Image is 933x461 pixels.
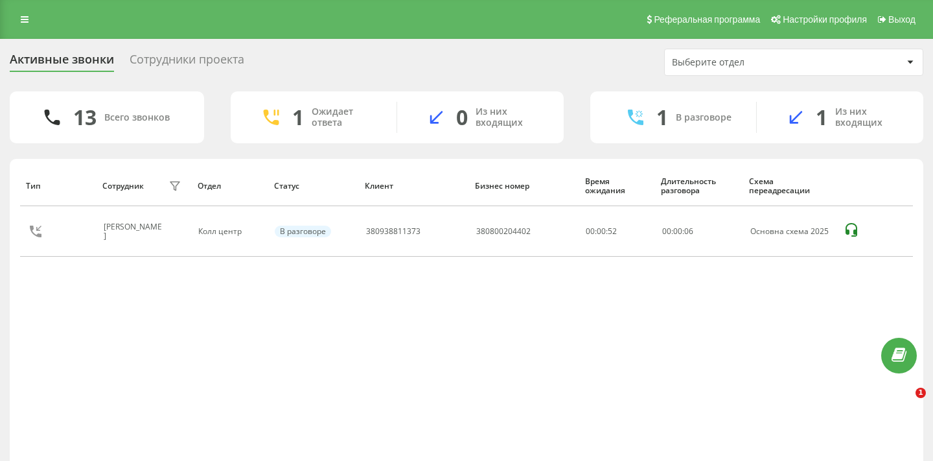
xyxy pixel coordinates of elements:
[198,182,262,191] div: Отдел
[130,53,244,73] div: Сотрудники проекта
[365,182,463,191] div: Клиент
[889,388,920,419] iframe: Intercom live chat
[312,106,377,128] div: Ожидает ответа
[662,227,693,236] div: : :
[26,182,90,191] div: Тип
[672,57,827,68] div: Выберите отдел
[916,388,926,398] span: 1
[816,105,827,130] div: 1
[366,227,420,236] div: 380938811373
[73,105,97,130] div: 13
[476,106,544,128] div: Из них входящих
[198,227,260,236] div: Колл центр
[585,177,649,196] div: Время ожидания
[783,14,867,25] span: Настройки профиля
[274,182,353,191] div: Статус
[475,182,573,191] div: Бизнес номер
[673,226,682,237] span: 00
[456,105,468,130] div: 0
[662,226,671,237] span: 00
[888,14,916,25] span: Выход
[102,182,144,191] div: Сотрудник
[104,112,170,123] div: Всего звонков
[292,105,304,130] div: 1
[10,53,114,73] div: Активные звонки
[684,226,693,237] span: 06
[676,112,731,123] div: В разговоре
[476,227,531,236] div: 380800204402
[586,227,648,236] div: 00:00:52
[750,227,830,236] div: Основна схема 2025
[104,222,166,241] div: [PERSON_NAME]
[654,14,760,25] span: Реферальная программа
[656,105,668,130] div: 1
[661,177,737,196] div: Длительность разговора
[835,106,904,128] div: Из них входящих
[749,177,831,196] div: Схема переадресации
[275,226,331,237] div: В разговоре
